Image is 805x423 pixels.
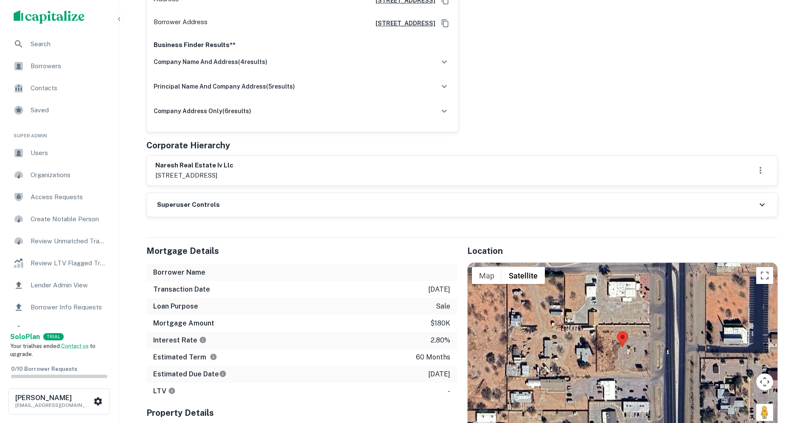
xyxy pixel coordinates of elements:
h6: LTV [153,386,176,396]
a: Borrowers [7,319,112,340]
div: TRIAL [43,333,64,340]
span: Organizations [31,170,107,180]
span: Your trial has ended. to upgrade. [10,343,95,358]
h6: Transaction Date [153,284,210,295]
a: Borrowers [7,56,112,76]
li: Super Admin [7,122,112,143]
button: Drag Pegman onto the map to open Street View [756,404,773,421]
span: Borrowers [31,324,107,334]
p: [STREET_ADDRESS] [155,170,233,181]
h6: Loan Purpose [153,301,198,312]
a: Organizations [7,165,112,185]
h6: principal name and company address ( 5 results) [154,82,295,91]
a: Lender Admin View [7,275,112,295]
h5: Location [467,245,778,257]
a: [STREET_ADDRESS] [369,19,435,28]
p: [DATE] [428,369,450,379]
span: Borrowers [31,61,107,71]
a: SoloPlan [10,332,40,342]
span: Lender Admin View [31,280,107,290]
button: Map camera controls [756,373,773,390]
h5: Property Details [146,406,457,419]
h6: [PERSON_NAME] [15,395,92,401]
button: Show street map [472,267,502,284]
p: $180k [430,318,450,328]
button: Show satellite imagery [502,267,545,284]
a: Contact us [61,343,89,349]
span: Access Requests [31,192,107,202]
p: sale [436,301,450,312]
span: Review Unmatched Transactions [31,236,107,246]
span: Create Notable Person [31,214,107,224]
p: 60 months [416,352,450,362]
button: Copy Address [439,17,452,30]
p: - [448,386,450,396]
a: Borrower Info Requests [7,297,112,317]
h5: Mortgage Details [146,245,457,257]
span: Contacts [31,83,107,93]
span: Saved [31,105,107,115]
h6: Interest Rate [153,335,207,345]
h6: Estimated Due Date [153,369,227,379]
h6: Mortgage Amount [153,318,214,328]
h6: company address only ( 6 results) [154,106,251,116]
p: 2.80% [431,335,450,345]
a: Access Requests [7,187,112,207]
a: Review LTV Flagged Transactions [7,253,112,273]
svg: Term is based on a standard schedule for this type of loan. [210,353,217,361]
h6: naresh real estate iv llc [155,161,233,170]
a: Review Unmatched Transactions [7,231,112,251]
button: [PERSON_NAME][EMAIL_ADDRESS][DOMAIN_NAME] [8,388,110,415]
a: Contacts [7,78,112,98]
img: capitalize-logo.png [14,10,85,24]
p: Business Finder Results** [154,40,452,50]
svg: Estimate is based on a standard schedule for this type of loan. [219,370,227,378]
p: [DATE] [428,284,450,295]
h5: Corporate Hierarchy [146,139,230,152]
a: Search [7,34,112,54]
svg: LTVs displayed on the website are for informational purposes only and may be reported incorrectly... [168,387,176,395]
a: Users [7,143,112,163]
button: Toggle fullscreen view [756,267,773,284]
iframe: Chat Widget [763,355,805,396]
p: [EMAIL_ADDRESS][DOMAIN_NAME] [15,401,92,409]
h6: Superuser Controls [157,200,220,210]
a: Create Notable Person [7,209,112,229]
h6: Borrower Name [153,267,205,278]
span: Users [31,148,107,158]
span: Search [31,39,107,49]
span: Review LTV Flagged Transactions [31,258,107,268]
h6: company name and address ( 4 results) [154,57,267,67]
a: Saved [7,100,112,120]
span: Borrower Info Requests [31,302,107,312]
strong: Solo Plan [10,333,40,341]
svg: The interest rates displayed on the website are for informational purposes only and may be report... [199,336,207,344]
h6: Estimated Term [153,352,217,362]
span: 0 / 10 Borrower Requests [11,366,77,372]
p: Borrower Address [154,17,208,30]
